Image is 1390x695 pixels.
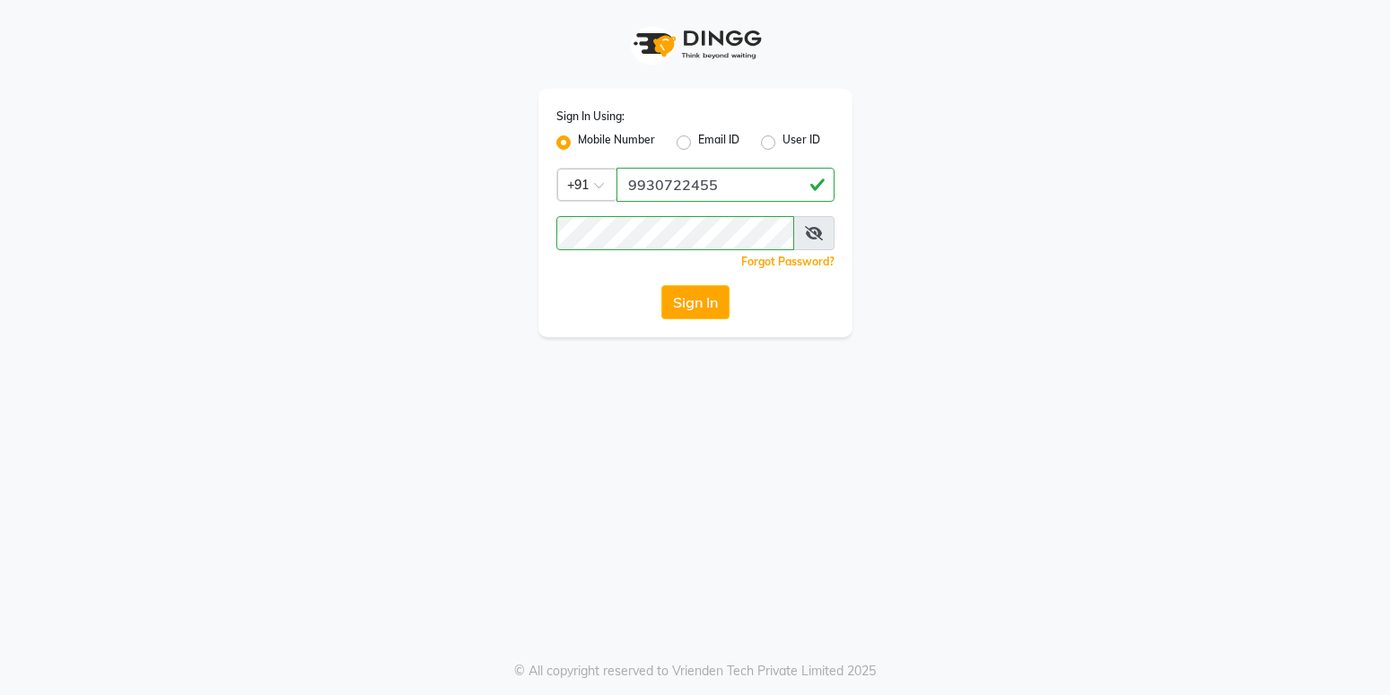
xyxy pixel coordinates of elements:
label: User ID [782,132,820,153]
button: Sign In [661,285,730,319]
a: Forgot Password? [741,255,835,268]
input: Username [556,216,794,250]
label: Mobile Number [578,132,655,153]
input: Username [616,168,835,202]
img: logo1.svg [624,18,767,71]
label: Sign In Using: [556,109,625,125]
label: Email ID [698,132,739,153]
